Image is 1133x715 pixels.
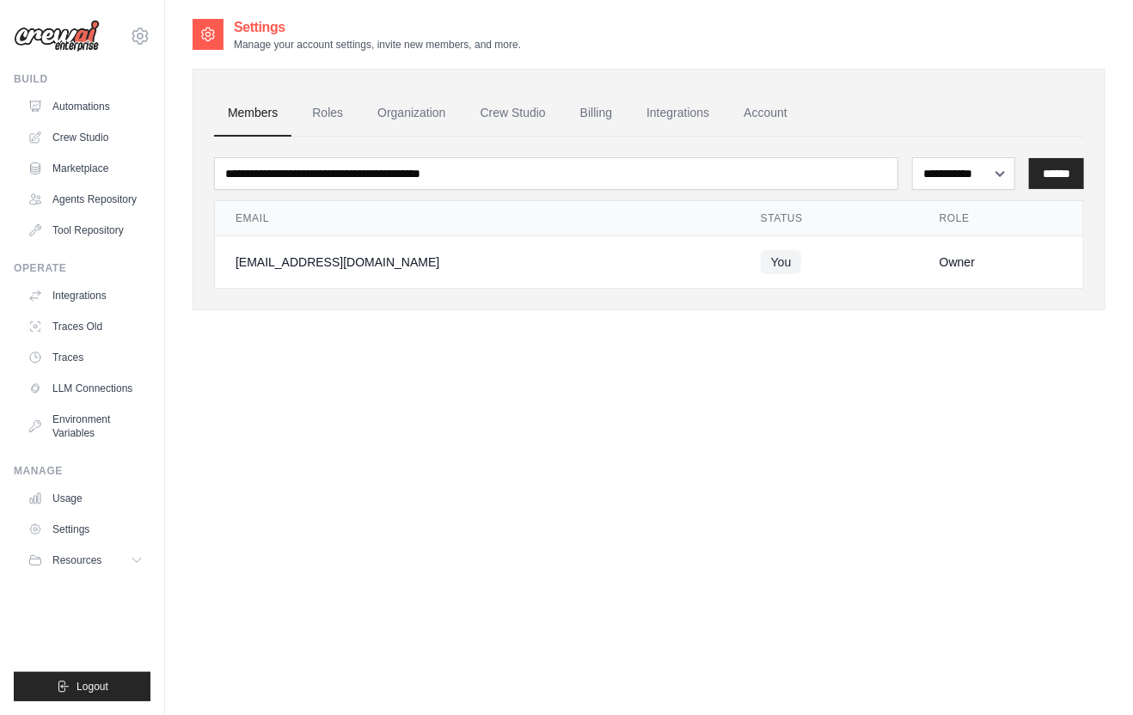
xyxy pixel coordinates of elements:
[566,90,626,137] a: Billing
[633,90,723,137] a: Integrations
[234,17,521,38] h2: Settings
[298,90,357,137] a: Roles
[940,254,1063,271] div: Owner
[52,553,101,567] span: Resources
[14,261,150,275] div: Operate
[21,217,150,244] a: Tool Repository
[21,155,150,182] a: Marketplace
[14,20,100,52] img: Logo
[21,375,150,402] a: LLM Connections
[730,90,801,137] a: Account
[21,313,150,340] a: Traces Old
[21,282,150,309] a: Integrations
[77,680,108,694] span: Logout
[14,72,150,86] div: Build
[214,90,291,137] a: Members
[467,90,560,137] a: Crew Studio
[14,464,150,478] div: Manage
[236,254,720,271] div: [EMAIL_ADDRESS][DOMAIN_NAME]
[21,124,150,151] a: Crew Studio
[14,672,150,701] button: Logout
[919,201,1083,236] th: Role
[761,250,802,274] span: You
[234,38,521,52] p: Manage your account settings, invite new members, and more.
[21,516,150,543] a: Settings
[21,485,150,512] a: Usage
[21,547,150,574] button: Resources
[21,406,150,447] a: Environment Variables
[21,186,150,213] a: Agents Repository
[215,201,740,236] th: Email
[21,344,150,371] a: Traces
[21,93,150,120] a: Automations
[364,90,459,137] a: Organization
[740,201,919,236] th: Status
